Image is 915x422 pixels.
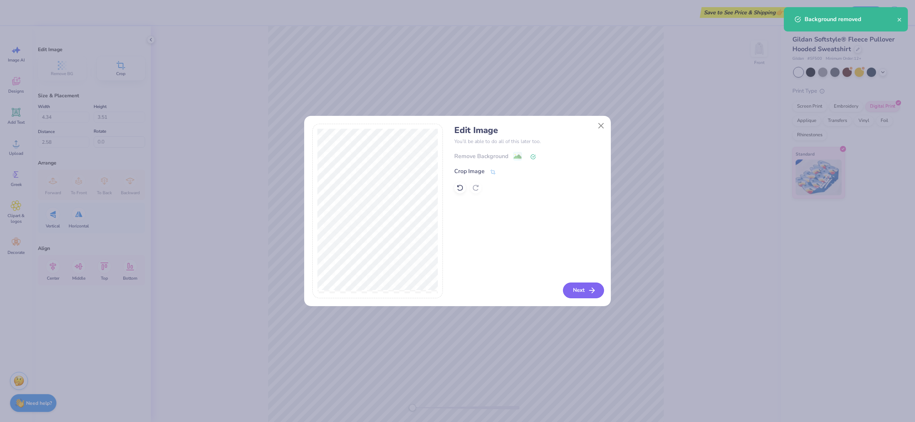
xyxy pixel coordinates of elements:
p: You’ll be able to do all of this later too. [454,138,603,145]
div: Crop Image [454,167,485,176]
div: Background removed [805,15,897,24]
h4: Edit Image [454,125,603,136]
button: close [897,15,902,24]
button: Next [563,283,604,298]
button: Close [594,119,608,132]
